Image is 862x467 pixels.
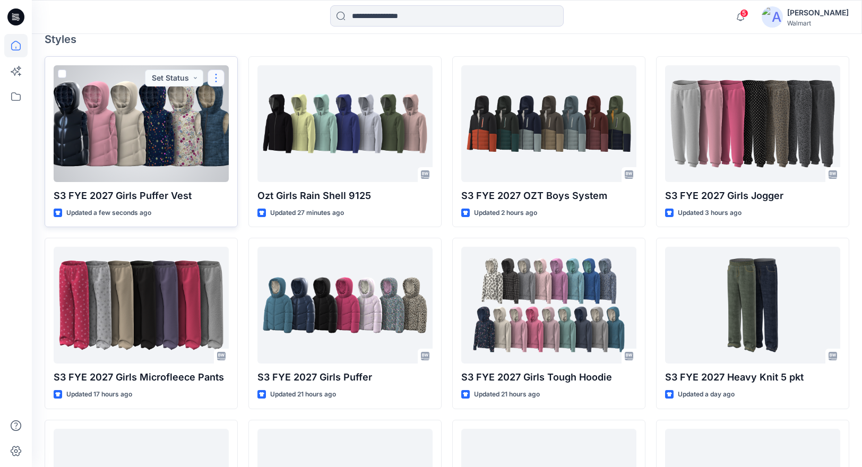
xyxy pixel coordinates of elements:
p: Updated a day ago [678,389,735,400]
p: S3 FYE 2027 Girls Jogger [665,188,840,203]
a: S3 FYE 2027 Girls Jogger [665,65,840,182]
p: S3 FYE 2027 OZT Boys System [461,188,636,203]
p: Updated 21 hours ago [270,389,336,400]
div: [PERSON_NAME] [787,6,849,19]
a: S3 FYE 2027 Girls Puffer [257,247,433,364]
a: S3 FYE 2027 Girls Microfleece Pants [54,247,229,364]
img: avatar [762,6,783,28]
a: S3 FYE 2027 Girls Puffer Vest [54,65,229,182]
a: S3 FYE 2027 Heavy Knit 5 pkt [665,247,840,364]
a: Ozt Girls Rain Shell 9125 [257,65,433,182]
p: S3 FYE 2027 Heavy Knit 5 pkt [665,370,840,385]
p: Updated 3 hours ago [678,207,742,219]
p: Ozt Girls Rain Shell 9125 [257,188,433,203]
div: Walmart [787,19,849,27]
p: Updated a few seconds ago [66,207,151,219]
a: S3 FYE 2027 OZT Boys System [461,65,636,182]
p: Updated 21 hours ago [474,389,540,400]
a: S3 FYE 2027 Girls Tough Hoodie [461,247,636,364]
p: S3 FYE 2027 Girls Puffer [257,370,433,385]
p: Updated 2 hours ago [474,207,537,219]
p: S3 FYE 2027 Girls Tough Hoodie [461,370,636,385]
p: Updated 27 minutes ago [270,207,344,219]
p: S3 FYE 2027 Girls Microfleece Pants [54,370,229,385]
h4: Styles [45,33,849,46]
p: S3 FYE 2027 Girls Puffer Vest [54,188,229,203]
p: Updated 17 hours ago [66,389,132,400]
span: 5 [740,9,748,18]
